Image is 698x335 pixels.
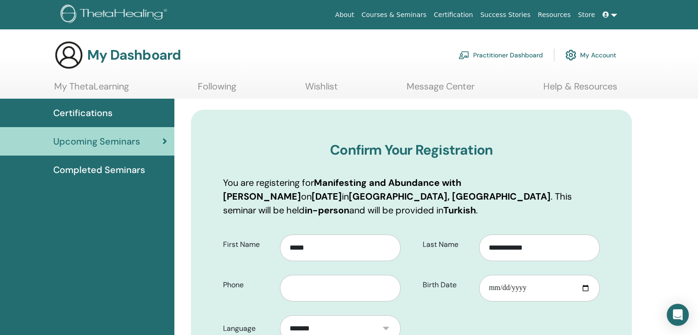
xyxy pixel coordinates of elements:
a: Help & Resources [543,81,617,99]
img: generic-user-icon.jpg [54,40,84,70]
label: Last Name [416,236,480,253]
b: Turkish [443,204,476,216]
a: About [331,6,357,23]
a: Certification [430,6,476,23]
a: Courses & Seminars [358,6,430,23]
a: Following [198,81,236,99]
h3: Confirm Your Registration [223,142,600,158]
a: Practitioner Dashboard [458,45,543,65]
a: My ThetaLearning [54,81,129,99]
a: Store [575,6,599,23]
label: Phone [216,276,280,294]
b: Manifesting and Abundance with [PERSON_NAME] [223,177,461,202]
div: Open Intercom Messenger [667,304,689,326]
img: cog.svg [565,47,576,63]
span: Upcoming Seminars [53,134,140,148]
span: Certifications [53,106,112,120]
a: Wishlist [305,81,338,99]
span: Completed Seminars [53,163,145,177]
a: Resources [534,6,575,23]
b: in-person [305,204,349,216]
label: First Name [216,236,280,253]
p: You are registering for on in . This seminar will be held and will be provided in . [223,176,600,217]
img: logo.png [61,5,170,25]
a: Success Stories [477,6,534,23]
b: [DATE] [312,190,342,202]
h3: My Dashboard [87,47,181,63]
label: Birth Date [416,276,480,294]
img: chalkboard-teacher.svg [458,51,469,59]
a: My Account [565,45,616,65]
b: [GEOGRAPHIC_DATA], [GEOGRAPHIC_DATA] [349,190,551,202]
a: Message Center [407,81,475,99]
